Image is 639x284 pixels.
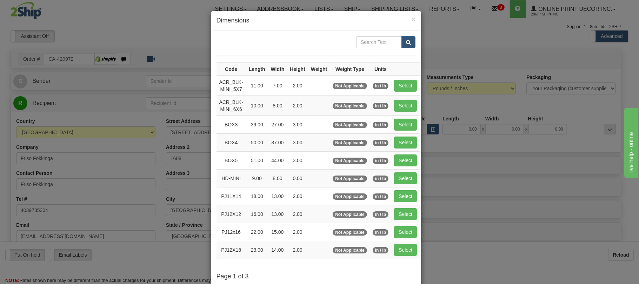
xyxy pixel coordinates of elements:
span: in / lb [373,103,388,109]
td: 10.00 [246,95,268,115]
span: in / lb [373,176,388,182]
th: Length [246,62,268,75]
th: Width [268,62,287,75]
span: in / lb [373,229,388,236]
td: 2.00 [287,205,308,223]
td: PJ12X18 [217,241,246,259]
th: Code [217,62,246,75]
td: 2.00 [287,75,308,95]
button: Select [394,172,417,184]
button: Select [394,154,417,166]
span: Not Applicable [333,176,367,182]
span: Not Applicable [333,247,367,253]
span: Not Applicable [333,140,367,146]
button: Select [394,80,417,92]
td: 3.00 [287,151,308,169]
button: Select [394,226,417,238]
span: Not Applicable [333,211,367,218]
h4: Page 1 of 3 [217,273,416,280]
td: ACR_BLK-MINI_6X6 [217,95,246,115]
span: Not Applicable [333,158,367,164]
td: 27.00 [268,115,287,133]
td: 14.00 [268,241,287,259]
iframe: chat widget [623,106,638,178]
td: 11.00 [246,75,268,95]
button: Select [394,190,417,202]
button: Select [394,119,417,131]
span: in / lb [373,122,388,128]
span: in / lb [373,211,388,218]
td: PJ12X12 [217,205,246,223]
span: Not Applicable [333,103,367,109]
span: × [411,15,415,23]
td: BOX4 [217,133,246,151]
div: live help - online [5,4,65,13]
td: 15.00 [268,223,287,241]
span: Not Applicable [333,122,367,128]
td: 51.00 [246,151,268,169]
td: 16.00 [246,205,268,223]
td: HD-MINI [217,169,246,187]
th: Weight [308,62,330,75]
td: BOX5 [217,151,246,169]
td: 2.00 [287,187,308,205]
td: 7.00 [268,75,287,95]
td: 37.00 [268,133,287,151]
td: 8.00 [268,169,287,187]
td: 3.00 [287,133,308,151]
td: 2.00 [287,95,308,115]
button: Select [394,100,417,112]
td: 2.00 [287,241,308,259]
td: 39.00 [246,115,268,133]
button: Close [411,15,415,23]
td: 2.00 [287,223,308,241]
span: Not Applicable [333,193,367,200]
td: 13.00 [268,205,287,223]
td: PJ12x16 [217,223,246,241]
td: 13.00 [268,187,287,205]
td: 3.00 [287,115,308,133]
span: in / lb [373,140,388,146]
span: Not Applicable [333,83,367,89]
button: Select [394,208,417,220]
td: 23.00 [246,241,268,259]
button: Select [394,244,417,256]
td: 18.00 [246,187,268,205]
td: ACR_BLK-MINI_5X7 [217,75,246,95]
td: PJ11X14 [217,187,246,205]
td: BOX3 [217,115,246,133]
th: Units [370,62,391,75]
td: 0.00 [287,169,308,187]
th: Height [287,62,308,75]
span: in / lb [373,83,388,89]
td: 50.00 [246,133,268,151]
span: in / lb [373,193,388,200]
span: in / lb [373,158,388,164]
input: Search Text [356,36,402,48]
button: Select [394,137,417,148]
td: 44.00 [268,151,287,169]
span: Not Applicable [333,229,367,236]
th: Weight Type [330,62,370,75]
td: 8.00 [268,95,287,115]
h4: Dimensions [217,16,416,25]
td: 22.00 [246,223,268,241]
td: 9.00 [246,169,268,187]
span: in / lb [373,247,388,253]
